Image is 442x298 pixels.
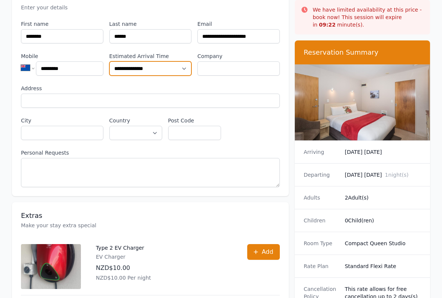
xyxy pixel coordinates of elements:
[345,240,421,247] dd: Compact Queen Studio
[21,20,103,28] label: First name
[21,4,280,11] p: Enter your details
[345,171,421,179] dd: [DATE] [DATE]
[304,240,339,247] dt: Room Type
[304,194,339,201] dt: Adults
[304,262,339,270] dt: Rate Plan
[295,64,430,140] img: Compact Queen Studio
[96,244,151,252] p: Type 2 EV Charger
[21,117,103,124] label: City
[304,148,339,156] dt: Arriving
[109,52,192,60] label: Estimated Arrival Time
[21,149,280,156] label: Personal Requests
[313,6,424,28] p: We have limited availability at this price - book now! This session will expire in minute(s).
[109,20,192,28] label: Last name
[385,172,409,178] span: 1 night(s)
[168,117,221,124] label: Post Code
[345,194,421,201] dd: 2 Adult(s)
[345,148,421,156] dd: [DATE] [DATE]
[96,253,151,261] p: EV Charger
[247,244,280,260] button: Add
[21,244,81,289] img: Type 2 EV Charger
[304,48,421,57] h3: Reservation Summary
[345,217,421,224] dd: 0 Child(ren)
[96,264,151,273] p: NZD$10.00
[319,22,336,28] strong: 09 : 22
[21,52,103,60] label: Mobile
[197,52,280,60] label: Company
[197,20,280,28] label: Email
[96,274,151,282] p: NZD$10.00 Per night
[304,171,339,179] dt: Departing
[262,247,273,256] span: Add
[109,117,162,124] label: Country
[21,85,280,92] label: Address
[21,211,280,220] h3: Extras
[345,262,421,270] dd: Standard Flexi Rate
[304,217,339,224] dt: Children
[21,222,280,229] p: Make your stay extra special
